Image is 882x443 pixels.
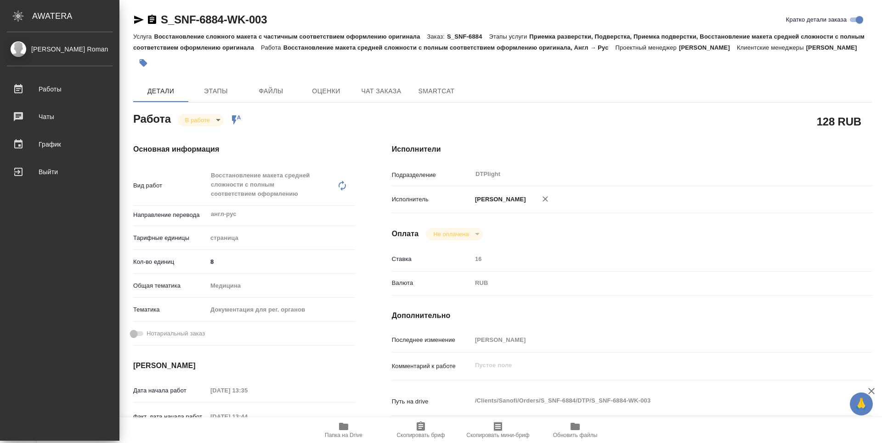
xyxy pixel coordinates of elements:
[459,417,537,443] button: Скопировать мини-бриф
[430,230,471,238] button: Не оплачена
[786,15,847,24] span: Кратко детали заказа
[854,394,869,414] span: 🙏
[392,255,472,264] p: Ставка
[133,281,207,290] p: Общая тематика
[472,252,832,266] input: Пустое поле
[359,85,403,97] span: Чат заказа
[325,432,362,438] span: Папка на Drive
[194,85,238,97] span: Этапы
[207,302,355,318] div: Документация для рег. органов
[616,44,679,51] p: Проектный менеджер
[7,165,113,179] div: Выйти
[2,160,117,183] a: Выйти
[207,255,355,268] input: ✎ Введи что-нибудь
[2,133,117,156] a: График
[817,114,861,129] h2: 128 RUB
[178,114,224,126] div: В работе
[392,170,472,180] p: Подразделение
[133,14,144,25] button: Скопировать ссылку для ЯМессенджера
[133,305,207,314] p: Тематика
[2,78,117,101] a: Работы
[472,333,832,346] input: Пустое поле
[396,432,445,438] span: Скопировать бриф
[133,181,207,190] p: Вид работ
[207,230,355,246] div: страница
[472,393,832,409] textarea: /Clients/Sanofi/Orders/S_SNF-6884/DTP/S_SNF-6884-WK-003
[154,33,427,40] p: Восстановление сложного макета с частичным соответствием оформлению оригинала
[806,44,864,51] p: [PERSON_NAME]
[133,53,153,73] button: Добавить тэг
[32,7,119,25] div: AWATERA
[7,137,113,151] div: График
[161,13,267,26] a: S_SNF-6884-WK-003
[207,384,288,397] input: Пустое поле
[392,310,872,321] h4: Дополнительно
[7,82,113,96] div: Работы
[133,144,355,155] h4: Основная информация
[207,278,355,294] div: Медицина
[133,210,207,220] p: Направление перевода
[850,392,873,415] button: 🙏
[472,195,526,204] p: [PERSON_NAME]
[133,233,207,243] p: Тарифные единицы
[133,33,154,40] p: Услуга
[392,144,872,155] h4: Исполнители
[472,275,832,291] div: RUB
[535,189,555,209] button: Удалить исполнителя
[427,33,447,40] p: Заказ:
[304,85,348,97] span: Оценки
[207,410,288,423] input: Пустое поле
[737,44,806,51] p: Клиентские менеджеры
[147,14,158,25] button: Скопировать ссылку
[392,278,472,288] p: Валюта
[249,85,293,97] span: Файлы
[305,417,382,443] button: Папка на Drive
[679,44,737,51] p: [PERSON_NAME]
[392,335,472,345] p: Последнее изменение
[553,432,598,438] span: Обновить файлы
[133,386,207,395] p: Дата начала работ
[537,417,614,443] button: Обновить файлы
[414,85,458,97] span: SmartCat
[147,329,205,338] span: Нотариальный заказ
[133,360,355,371] h4: [PERSON_NAME]
[426,228,482,240] div: В работе
[139,85,183,97] span: Детали
[283,44,616,51] p: Восстановление макета средней сложности с полным соответствием оформлению оригинала, Англ → Рус
[7,110,113,124] div: Чаты
[2,105,117,128] a: Чаты
[133,412,207,421] p: Факт. дата начала работ
[392,195,472,204] p: Исполнитель
[392,228,419,239] h4: Оплата
[7,44,113,54] div: [PERSON_NAME] Roman
[447,33,489,40] p: S_SNF-6884
[392,362,472,371] p: Комментарий к работе
[382,417,459,443] button: Скопировать бриф
[133,110,171,126] h2: Работа
[466,432,529,438] span: Скопировать мини-бриф
[392,397,472,406] p: Путь на drive
[182,116,213,124] button: В работе
[133,257,207,267] p: Кол-во единиц
[261,44,283,51] p: Работа
[489,33,530,40] p: Этапы услуги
